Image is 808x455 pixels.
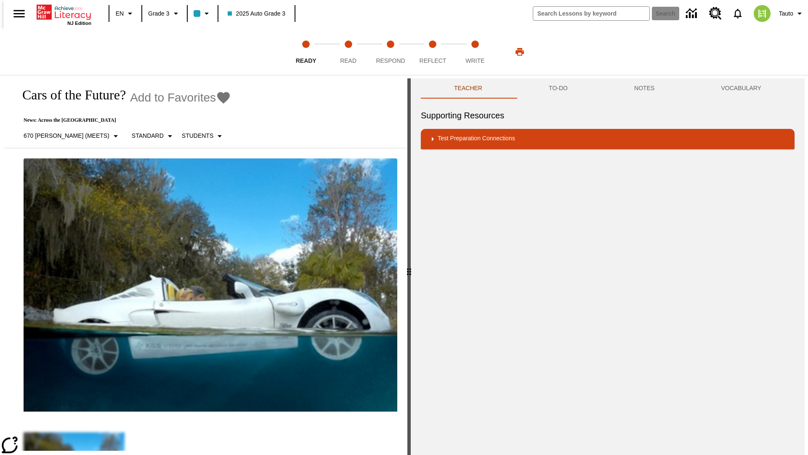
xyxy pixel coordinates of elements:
button: Print [506,44,533,59]
button: Select Lexile, 670 Lexile (Meets) [20,128,124,144]
p: 670 [PERSON_NAME] (Meets) [24,131,109,140]
button: Respond step 3 of 5 [366,29,415,75]
button: Add to Favorites - Cars of the Future? [130,90,231,105]
button: Read step 2 of 5 [324,29,372,75]
div: Test Preparation Connections [421,129,795,149]
span: Read [340,57,356,64]
p: Students [182,131,213,140]
button: Scaffolds, Standard [128,128,178,144]
button: Select a new avatar [749,3,776,24]
img: High-tech automobile treading water. [24,158,397,412]
p: Standard [132,131,164,140]
button: Teacher [421,78,516,99]
span: Add to Favorites [130,91,216,104]
a: Notifications [727,3,749,24]
button: Open side menu [7,1,32,26]
span: Grade 3 [148,9,170,18]
span: 2025 Auto Grade 3 [228,9,286,18]
a: Data Center [681,2,704,25]
button: Ready step 1 of 5 [282,29,330,75]
span: NJ Edition [67,21,91,26]
a: Resource Center, Will open in new tab [704,2,727,25]
h1: Cars of the Future? [13,87,126,103]
button: VOCABULARY [688,78,795,99]
span: Respond [376,57,405,64]
span: Ready [296,57,316,64]
button: Grade: Grade 3, Select a grade [145,6,184,21]
div: activity [411,78,805,455]
span: Tauto [779,9,793,18]
button: Reflect step 4 of 5 [408,29,457,75]
span: Reflect [420,57,447,64]
button: Class color is light blue. Change class color [190,6,215,21]
button: Select Student [178,128,228,144]
div: Press Enter or Spacebar and then press right and left arrow keys to move the slider [407,78,411,455]
h6: Supporting Resources [421,109,795,122]
button: Profile/Settings [776,6,808,21]
p: Test Preparation Connections [438,134,515,144]
img: avatar image [754,5,771,22]
button: Language: EN, Select a language [112,6,139,21]
div: reading [3,78,407,451]
div: Home [37,3,91,26]
span: EN [116,9,124,18]
button: TO-DO [516,78,601,99]
p: News: Across the [GEOGRAPHIC_DATA] [13,117,231,123]
button: Write step 5 of 5 [451,29,500,75]
div: Instructional Panel Tabs [421,78,795,99]
button: NOTES [601,78,688,99]
span: Write [465,57,484,64]
input: search field [533,7,649,20]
